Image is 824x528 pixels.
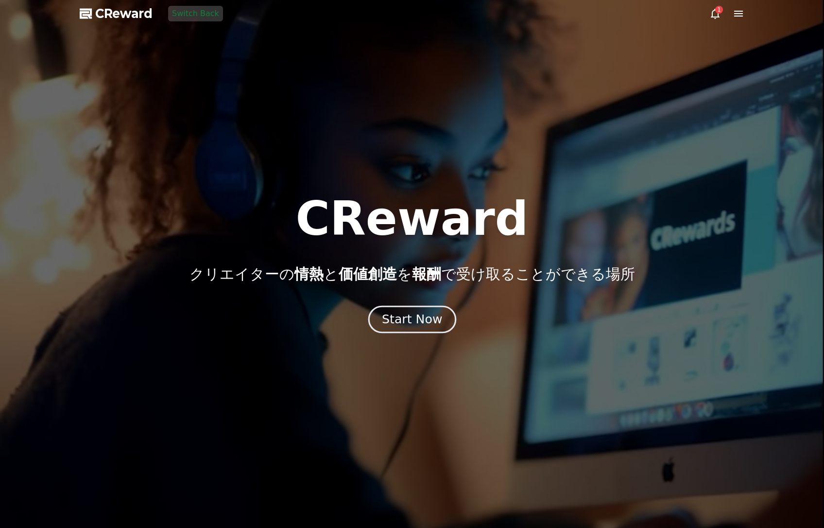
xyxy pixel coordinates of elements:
[168,6,223,21] button: Switch Back
[294,265,324,282] span: 情熱
[370,316,454,325] a: Start Now
[80,6,153,21] a: CReward
[95,6,153,21] span: CReward
[412,265,441,282] span: 報酬
[709,8,721,19] a: 1
[295,195,528,242] h1: CReward
[715,6,723,14] div: 1
[189,265,635,283] p: クリエイターの と を で受け取ることができる場所
[368,306,456,334] button: Start Now
[382,311,442,328] div: Start Now
[339,265,397,282] span: 価値創造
